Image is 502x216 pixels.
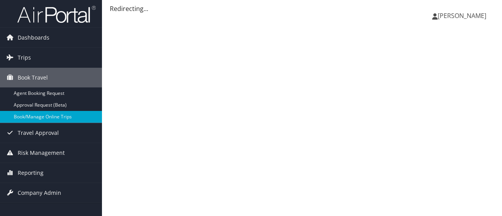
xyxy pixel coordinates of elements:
[18,123,59,143] span: Travel Approval
[18,48,31,67] span: Trips
[438,11,486,20] span: [PERSON_NAME]
[17,5,96,24] img: airportal-logo.png
[18,68,48,87] span: Book Travel
[18,28,49,47] span: Dashboards
[18,163,44,183] span: Reporting
[18,143,65,163] span: Risk Management
[18,183,61,203] span: Company Admin
[110,4,494,13] div: Redirecting...
[432,4,494,27] a: [PERSON_NAME]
